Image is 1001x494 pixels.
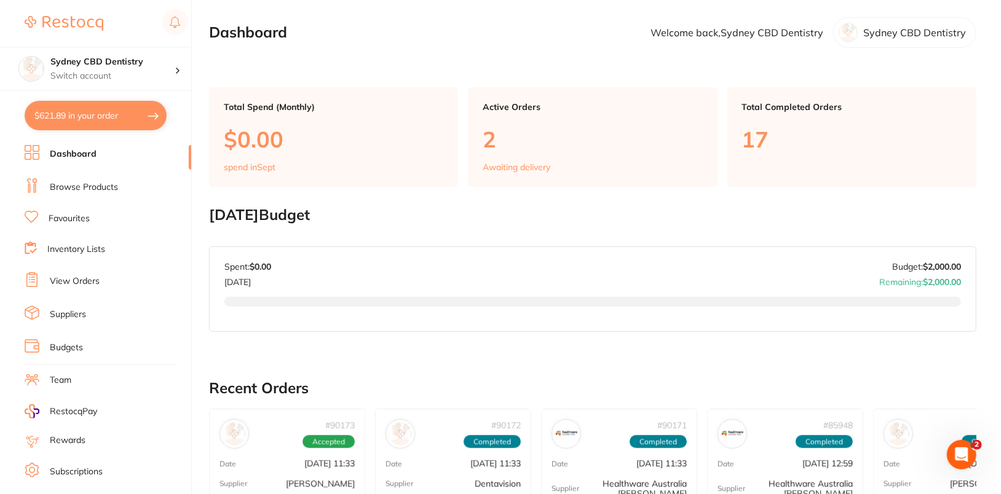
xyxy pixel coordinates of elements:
span: Accepted [303,435,355,449]
span: 2 [972,440,982,450]
strong: $2,000.00 [923,276,961,288]
a: Total Spend (Monthly)$0.00spend inSept [209,87,458,187]
img: Healthware Australia Ridley [721,422,744,445]
a: Favourites [49,213,90,225]
h2: Recent Orders [209,380,976,397]
strong: $0.00 [250,261,271,272]
a: Suppliers [50,308,86,321]
a: View Orders [50,275,100,288]
p: 17 [742,127,962,152]
p: Dentavision [475,479,521,488]
p: Date [552,460,568,468]
a: Inventory Lists [47,243,105,256]
p: Supplier [884,479,911,488]
iframe: Intercom live chat [947,440,976,469]
span: RestocqPay [50,406,97,418]
a: Dashboard [50,148,97,160]
img: Henry Schein Halas [223,422,246,445]
p: Date [220,460,236,468]
a: Rewards [50,434,85,447]
img: Healthware Australia Ridley [555,422,578,445]
p: # 90172 [491,420,521,430]
p: Date [884,460,900,468]
p: Date [718,460,734,468]
a: Total Completed Orders17 [727,87,976,187]
h2: Dashboard [209,24,287,41]
p: Total Completed Orders [742,102,962,112]
p: spend in Sept [224,162,275,172]
p: 2 [483,127,702,152]
a: Subscriptions [50,466,103,478]
p: [DATE] 11:33 [304,458,355,468]
p: # 90171 [657,420,687,430]
p: Supplier [386,479,413,488]
p: [DATE] [224,272,271,287]
p: Spent: [224,262,271,272]
img: Dentavision [389,422,412,445]
p: Supplier [552,484,579,493]
p: [PERSON_NAME] [286,479,355,488]
p: [DATE] 11:33 [470,458,521,468]
button: $621.89 in your order [25,101,167,130]
strong: $2,000.00 [923,261,961,272]
p: Welcome back, Sydney CBD Dentistry [651,27,823,38]
img: RestocqPay [25,404,39,418]
p: [DATE] 12:59 [802,458,853,468]
p: Switch account [50,70,175,82]
a: Team [50,374,71,386]
h4: Sydney CBD Dentistry [50,56,175,68]
span: Completed [630,435,687,449]
img: Restocq Logo [25,16,103,31]
p: $0.00 [224,127,443,152]
p: # 90173 [325,420,355,430]
a: Restocq Logo [25,9,103,37]
span: Completed [796,435,853,449]
p: Budget: [892,262,961,272]
img: Henry Schein Halas [887,422,910,445]
p: [DATE] 11:33 [636,458,687,468]
h2: [DATE] Budget [209,206,976,224]
p: Active Orders [483,102,702,112]
p: Sydney CBD Dentistry [863,27,966,38]
a: RestocqPay [25,404,97,418]
p: Supplier [220,479,247,488]
span: Completed [464,435,521,449]
a: Active Orders2Awaiting delivery [468,87,717,187]
a: Budgets [50,342,83,354]
p: Date [386,460,402,468]
img: Sydney CBD Dentistry [19,57,44,81]
a: Browse Products [50,181,118,194]
p: Remaining: [879,272,961,287]
p: Total Spend (Monthly) [224,102,443,112]
p: Awaiting delivery [483,162,550,172]
p: # 85948 [823,420,853,430]
p: Supplier [718,484,745,493]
